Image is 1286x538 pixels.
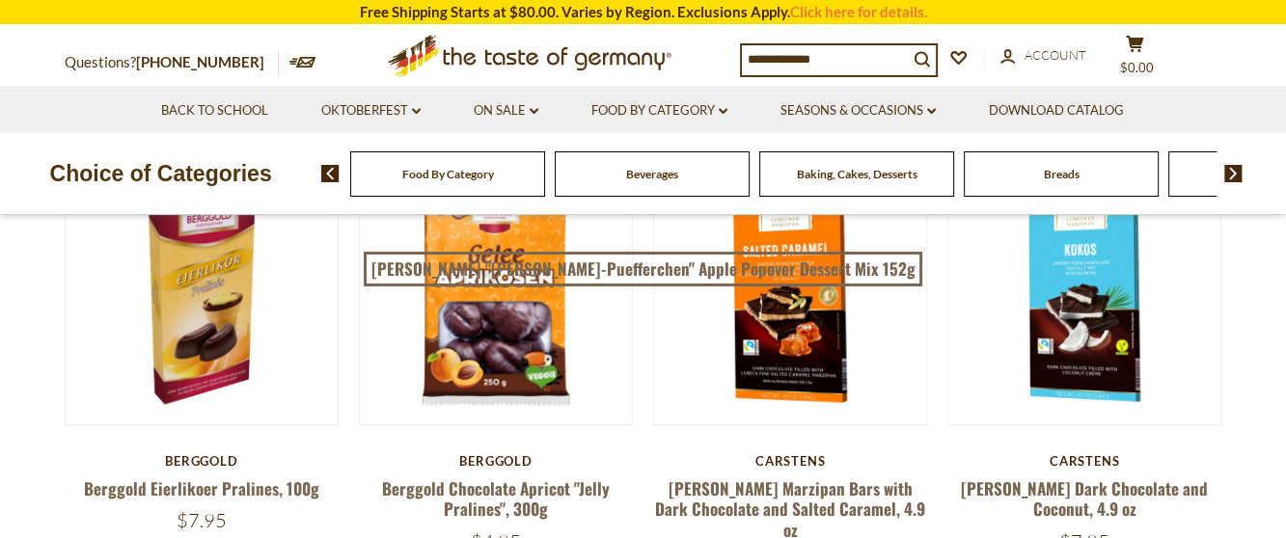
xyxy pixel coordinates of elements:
div: Carstens [947,453,1222,469]
img: Berggold Eierlikoer Pralines, 100g [66,151,339,424]
span: Account [1025,47,1086,63]
div: Carstens [653,453,928,469]
a: Beverages [626,167,678,181]
a: Breads [1044,167,1080,181]
a: [PERSON_NAME] "[PERSON_NAME]-Puefferchen" Apple Popover Dessert Mix 152g [364,252,922,286]
a: Oktoberfest [321,100,421,121]
a: Click here for details. [790,3,927,20]
img: Berggold Chocolate Apricot "Jelly Pralines", 300g [360,151,633,424]
img: Carstens Luebecker Marzipan Bars with Dark Chocolate and Salted Caramel, 4.9 oz [654,151,927,424]
a: Download Catalog [989,100,1124,121]
a: Baking, Cakes, Desserts [797,167,917,181]
a: Account [1000,45,1086,67]
span: $0.00 [1120,60,1154,75]
a: Berggold Eierlikoer Pralines, 100g [84,476,319,500]
a: [PHONE_NUMBER] [136,53,264,70]
p: Questions? [65,50,279,75]
a: Food By Category [402,167,494,181]
a: Back to School [161,100,268,121]
a: [PERSON_NAME] Dark Chocolate and Coconut, 4.9 oz [961,476,1208,521]
a: On Sale [474,100,538,121]
a: Berggold Chocolate Apricot "Jelly Pralines", 300g [382,476,610,521]
img: Carstens Luebecker Dark Chocolate and Coconut, 4.9 oz [948,151,1221,424]
span: $7.95 [177,508,227,532]
div: Berggold [65,453,340,469]
div: Berggold [359,453,634,469]
button: $0.00 [1107,35,1164,83]
img: previous arrow [321,165,340,182]
a: Food By Category [591,100,727,121]
a: Seasons & Occasions [780,100,936,121]
img: next arrow [1224,165,1243,182]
